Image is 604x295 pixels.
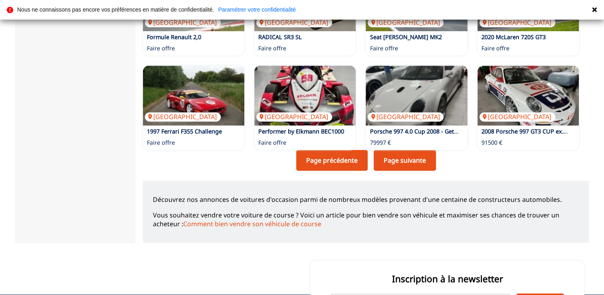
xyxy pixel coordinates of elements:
a: 2008 Porsche 997 GT3 CUP ex.GIUDICI [481,128,586,135]
a: Page précédente [296,150,368,171]
p: [GEOGRAPHIC_DATA] [145,18,221,27]
p: [GEOGRAPHIC_DATA] [145,112,221,121]
p: Faire offre [258,44,286,52]
a: Page suivante [374,150,436,171]
p: Vous souhaitez vendre votre voiture de course ? Voici un article pour bien vendre son véhicule et... [153,211,579,229]
p: 79997 € [370,139,390,147]
p: [GEOGRAPHIC_DATA] [256,18,332,27]
a: Porsche 997 4.0 Cup 2008 - Getriebe Neu [370,128,480,135]
a: Paramétrer votre confidentialité [218,7,296,12]
p: [GEOGRAPHIC_DATA] [256,112,332,121]
p: Faire offre [481,44,509,52]
img: 1997 Ferrari F355 Challenge [143,66,244,126]
p: Découvrez nos annonces de voitures d'occasion parmi de nombreux modèles provenant d'une centaine ... [153,195,579,204]
p: Nous ne connaissons pas encore vos préférences en matière de confidentialité. [17,7,214,12]
a: Comment bien vendre son véhicule de course [183,219,321,228]
img: Porsche 997 4.0 Cup 2008 - Getriebe Neu [366,66,467,126]
p: Faire offre [147,44,175,52]
p: Faire offre [147,139,175,147]
a: Performer by Elkmann BEC1000 [258,128,344,135]
a: Formule Renault 2,0 [147,33,201,41]
a: Performer by Elkmann BEC1000[GEOGRAPHIC_DATA] [254,66,356,126]
p: [GEOGRAPHIC_DATA] [479,112,555,121]
p: [GEOGRAPHIC_DATA] [368,112,444,121]
p: 91500 € [481,139,502,147]
a: 2020 McLaren 720S GT3 [481,33,546,41]
a: Porsche 997 4.0 Cup 2008 - Getriebe Neu[GEOGRAPHIC_DATA] [366,66,467,126]
a: 2008 Porsche 997 GT3 CUP ex.GIUDICI[GEOGRAPHIC_DATA] [477,66,579,126]
a: 1997 Ferrari F355 Challenge [147,128,222,135]
a: Seat [PERSON_NAME] MK2 [370,33,442,41]
a: 1997 Ferrari F355 Challenge[GEOGRAPHIC_DATA] [143,66,244,126]
img: Performer by Elkmann BEC1000 [254,66,356,126]
p: Faire offre [370,44,398,52]
img: 2008 Porsche 997 GT3 CUP ex.GIUDICI [477,66,579,126]
p: [GEOGRAPHIC_DATA] [479,18,555,27]
p: Faire offre [258,139,286,147]
p: Inscription à la newsletter [331,273,564,285]
p: [GEOGRAPHIC_DATA] [368,18,444,27]
a: RADICAL SR3 SL [258,33,302,41]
